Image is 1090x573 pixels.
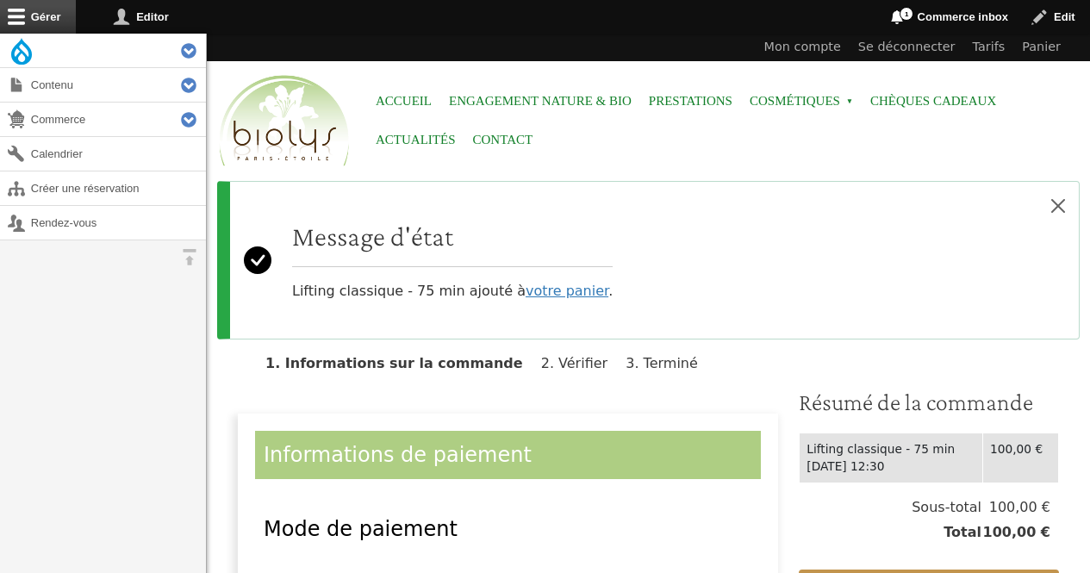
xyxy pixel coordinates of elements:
[1037,182,1079,230] button: Close
[292,220,613,302] div: Lifting classique - 75 min ajouté à .
[264,517,458,541] span: Mode de paiement
[626,355,712,371] li: Terminé
[649,82,732,121] a: Prestations
[217,181,1080,339] div: Message d'état
[541,355,621,371] li: Vérifier
[207,34,1090,181] header: Entête du site
[850,34,964,61] a: Se déconnecter
[244,196,271,325] svg: Success:
[376,121,456,159] a: Actualités
[756,34,850,61] a: Mon compte
[215,72,353,171] img: Accueil
[292,220,613,252] h2: Message d'état
[900,7,913,21] span: 1
[983,433,1059,483] td: 100,00 €
[981,497,1050,518] span: 100,00 €
[964,34,1014,61] a: Tarifs
[172,240,206,274] button: Orientation horizontale
[807,459,884,473] time: [DATE] 12:30
[807,440,975,458] div: Lifting classique - 75 min
[912,497,981,518] span: Sous-total
[376,82,432,121] a: Accueil
[981,522,1050,543] span: 100,00 €
[264,443,532,467] span: Informations de paiement
[526,283,608,299] a: votre panier
[265,355,537,371] li: Informations sur la commande
[1013,34,1069,61] a: Panier
[944,522,981,543] span: Total
[473,121,533,159] a: Contact
[750,82,853,121] span: Cosmétiques
[846,98,853,105] span: »
[449,82,632,121] a: Engagement Nature & Bio
[870,82,996,121] a: Chèques cadeaux
[799,388,1059,417] h3: Résumé de la commande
